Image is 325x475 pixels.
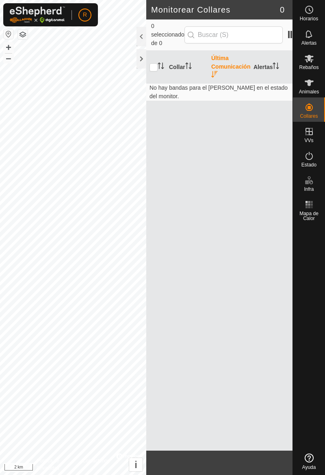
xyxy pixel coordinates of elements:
[302,465,316,470] span: Ayuda
[4,29,13,39] button: Restablecer Mapa
[18,30,28,39] button: Capas del Mapa
[129,458,143,471] button: i
[185,64,192,70] p-sorticon: Activar para ordenar
[37,457,73,472] a: Política de Privacidad
[166,51,208,84] th: Collar
[301,41,316,45] span: Alertas
[295,211,323,221] span: Mapa de Calor
[4,53,13,63] button: –
[300,16,318,21] span: Horarios
[280,4,284,16] span: 0
[304,138,313,143] span: VVs
[146,83,292,101] td: No hay bandas para el [PERSON_NAME] en el estado del monitor.
[208,51,250,84] th: Última Comunicación
[273,64,279,70] p-sorticon: Activar para ordenar
[300,114,318,119] span: Collares
[293,450,325,473] a: Ayuda
[250,51,292,84] th: Alertas
[10,6,65,23] img: Logo Gallagher
[299,89,319,94] span: Animales
[158,64,164,70] p-sorticon: Activar para ordenar
[299,65,318,70] span: Rebaños
[184,26,283,43] input: Buscar (S)
[304,187,314,192] span: Infra
[82,457,110,472] a: Contáctenos
[211,72,218,79] p-sorticon: Activar para ordenar
[83,11,87,19] span: R
[151,5,280,15] h2: Monitorear Collares
[134,459,137,470] span: i
[4,43,13,52] button: +
[151,22,184,47] span: 0 seleccionado de 0
[301,162,316,167] span: Estado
